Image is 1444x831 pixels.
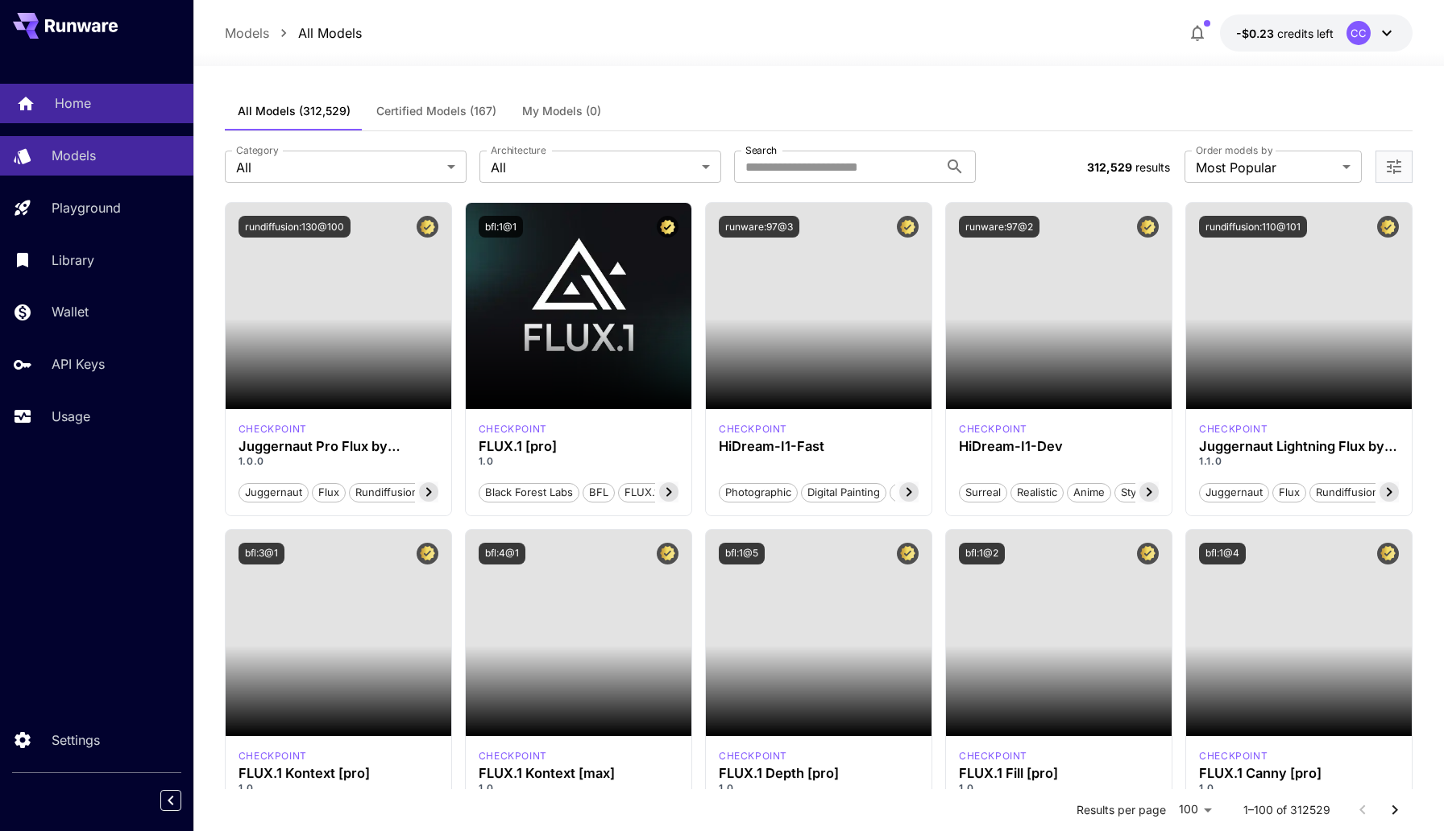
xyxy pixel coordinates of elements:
a: Models [225,23,269,43]
button: Surreal [959,482,1007,502]
div: HiDream-I1-Fast [719,439,919,454]
button: FLUX.1 [pro] [618,482,693,502]
p: Settings [52,730,100,750]
button: Certified Model – Vetted for best performance and includes a commercial license. [657,543,678,564]
p: checkpoint [959,422,1027,436]
button: bfl:1@1 [479,216,523,238]
p: checkpoint [719,422,787,436]
p: 1.0 [719,781,919,796]
button: bfl:3@1 [239,543,284,564]
label: Category [236,143,279,157]
span: BFL [583,485,614,501]
p: API Keys [52,354,105,374]
p: 1.0 [959,781,1159,796]
div: FLUX.1 [pro] [479,439,678,454]
button: Anime [1067,482,1111,502]
h3: FLUX.1 Kontext [pro] [239,766,438,781]
div: FLUX.1 Kontext [max] [479,766,678,781]
button: Certified Model – Vetted for best performance and includes a commercial license. [417,543,438,564]
button: Photographic [719,482,798,502]
h3: FLUX.1 Depth [pro] [719,766,919,781]
div: 100 [1172,798,1218,821]
span: credits left [1277,27,1334,40]
button: Digital Painting [801,482,886,502]
p: 1.0.0 [239,454,438,469]
div: Collapse sidebar [172,786,193,815]
div: CC [1346,21,1371,45]
button: Certified Model – Vetted for best performance and includes a commercial license. [1377,216,1399,238]
span: All [236,158,441,177]
p: 1.0 [239,781,438,796]
span: All [491,158,695,177]
button: runware:97@3 [719,216,799,238]
span: Black Forest Labs [479,485,579,501]
span: flux [313,485,345,501]
div: fluxpro [719,749,787,763]
button: -$0.2323CC [1220,14,1413,52]
button: juggernaut [239,482,309,502]
button: Certified Model – Vetted for best performance and includes a commercial license. [1137,543,1159,564]
span: -$0.23 [1236,27,1277,40]
button: Collapse sidebar [160,790,181,811]
button: bfl:1@5 [719,543,765,564]
span: Surreal [960,485,1006,501]
p: Models [52,146,96,165]
button: Certified Model – Vetted for best performance and includes a commercial license. [417,216,438,238]
button: Certified Model – Vetted for best performance and includes a commercial license. [1137,216,1159,238]
button: bfl:4@1 [479,543,525,564]
span: flux [1273,485,1305,501]
span: 312,529 [1087,160,1132,174]
span: Certified Models (167) [376,104,496,118]
h3: Juggernaut Lightning Flux by RunDiffusion [1199,439,1399,454]
h3: FLUX.1 Fill [pro] [959,766,1159,781]
div: HiDream Dev [959,422,1027,436]
p: Playground [52,198,121,217]
span: juggernaut [1200,485,1268,501]
button: rundiffusion [1309,482,1385,502]
label: Architecture [491,143,546,157]
button: flux [1272,482,1306,502]
div: fluxpro [479,422,547,436]
span: FLUX.1 [pro] [619,485,692,501]
div: FLUX.1 Kontext [max] [479,749,547,763]
nav: breadcrumb [225,23,362,43]
button: BFL [583,482,615,502]
p: 1.0 [479,781,678,796]
span: results [1135,160,1170,174]
button: Stylized [1114,482,1166,502]
button: runware:97@2 [959,216,1039,238]
p: 1.0 [479,454,678,469]
p: Usage [52,407,90,426]
span: Digital Painting [802,485,886,501]
p: checkpoint [479,749,547,763]
span: Photographic [720,485,797,501]
span: rundiffusion [1310,485,1384,501]
div: HiDream-I1-Dev [959,439,1159,454]
div: FLUX.1 D [1199,422,1268,436]
div: fluxpro [959,749,1027,763]
p: checkpoint [1199,422,1268,436]
p: Wallet [52,302,89,321]
span: Cinematic [890,485,951,501]
h3: Juggernaut Pro Flux by RunDiffusion [239,439,438,454]
p: Results per page [1077,802,1166,818]
p: checkpoint [239,749,307,763]
label: Order models by [1196,143,1272,157]
button: Realistic [1010,482,1064,502]
p: checkpoint [239,422,307,436]
span: My Models (0) [522,104,601,118]
div: FLUX.1 Kontext [pro] [239,749,307,763]
a: All Models [298,23,362,43]
button: Black Forest Labs [479,482,579,502]
p: Home [55,93,91,113]
span: Realistic [1011,485,1063,501]
p: 1.0 [1199,781,1399,796]
span: rundiffusion [350,485,424,501]
p: checkpoint [479,422,547,436]
button: Open more filters [1384,157,1404,177]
